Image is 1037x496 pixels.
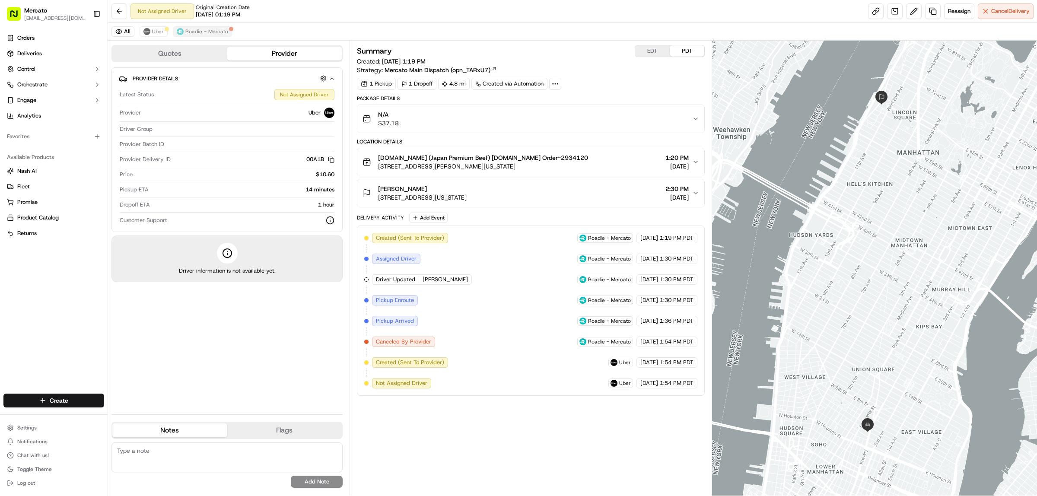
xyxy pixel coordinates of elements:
[120,91,154,99] span: Latest Status
[376,276,415,283] span: Driver Updated
[309,109,321,117] span: Uber
[665,193,689,202] span: [DATE]
[357,66,497,74] div: Strategy:
[357,105,704,133] button: N/A$37.18
[579,318,586,324] img: roadie-logo-v2.jpg
[3,78,104,92] button: Orchestrate
[376,359,444,366] span: Created (Sent To Provider)
[376,234,444,242] span: Created (Sent To Provider)
[153,201,334,209] div: 1 hour
[611,359,617,366] img: uber-new-logo.jpeg
[3,93,104,107] button: Engage
[50,396,68,405] span: Create
[152,28,164,35] span: Uber
[378,184,427,193] span: [PERSON_NAME]
[640,276,658,283] span: [DATE]
[640,317,658,325] span: [DATE]
[660,359,693,366] span: 1:54 PM PDT
[640,379,658,387] span: [DATE]
[357,138,705,145] div: Location Details
[3,150,104,164] div: Available Products
[382,57,426,65] span: [DATE] 1:19 PM
[17,452,49,459] span: Chat with us!
[409,213,448,223] button: Add Event
[3,477,104,489] button: Log out
[306,156,334,163] button: 00A1B
[660,255,693,263] span: 1:30 PM PDT
[152,186,334,194] div: 14 minutes
[660,317,693,325] span: 1:36 PM PDT
[17,34,35,42] span: Orders
[635,45,670,57] button: EDT
[3,62,104,76] button: Control
[640,255,658,263] span: [DATE]
[579,338,586,345] img: roadie-logo-v2.jpg
[660,338,693,346] span: 1:54 PM PDT
[378,119,399,127] span: $37.18
[640,234,658,242] span: [DATE]
[398,78,436,90] div: 1 Dropoff
[17,466,52,473] span: Toggle Theme
[112,47,227,60] button: Quotes
[376,296,414,304] span: Pickup Enroute
[3,226,104,240] button: Returns
[660,296,693,304] span: 1:30 PM PDT
[660,379,693,387] span: 1:54 PM PDT
[3,422,104,434] button: Settings
[7,229,101,237] a: Returns
[120,186,149,194] span: Pickup ETA
[7,167,101,175] a: Nash AI
[17,112,41,120] span: Analytics
[660,276,693,283] span: 1:30 PM PDT
[3,394,104,407] button: Create
[438,78,470,90] div: 4.8 mi
[619,380,631,387] span: Uber
[991,7,1030,15] span: Cancel Delivery
[196,11,240,19] span: [DATE] 01:19 PM
[3,195,104,209] button: Promise
[173,26,232,37] button: Roadie - Mercato
[588,276,631,283] span: Roadie - Mercato
[640,359,658,366] span: [DATE]
[3,180,104,194] button: Fleet
[3,211,104,225] button: Product Catalog
[357,57,426,66] span: Created:
[24,6,47,15] button: Mercato
[120,156,171,163] span: Provider Delivery ID
[177,28,184,35] img: roadie-logo-v2.jpg
[376,338,431,346] span: Canceled By Provider
[3,130,104,143] div: Favorites
[3,109,104,123] a: Analytics
[619,359,631,366] span: Uber
[579,276,586,283] img: roadie-logo-v2.jpg
[17,81,48,89] span: Orchestrate
[17,65,35,73] span: Control
[227,47,342,60] button: Provider
[376,379,427,387] span: Not Assigned Driver
[588,235,631,242] span: Roadie - Mercato
[376,317,414,325] span: Pickup Arrived
[17,50,42,57] span: Deliveries
[120,216,167,224] span: Customer Support
[7,198,101,206] a: Promise
[385,66,497,74] a: Mercato Main Dispatch (opn_TARxU7)
[3,436,104,448] button: Notifications
[579,255,586,262] img: roadie-logo-v2.jpg
[3,463,104,475] button: Toggle Theme
[378,153,588,162] span: [DOMAIN_NAME] (Japan Premium Beef) [DOMAIN_NAME] Order-2934120
[588,255,631,262] span: Roadie - Mercato
[665,153,689,162] span: 1:20 PM
[660,234,693,242] span: 1:19 PM PDT
[120,140,164,148] span: Provider Batch ID
[588,318,631,324] span: Roadie - Mercato
[357,78,396,90] div: 1 Pickup
[324,108,334,118] img: uber-new-logo.jpeg
[588,338,631,345] span: Roadie - Mercato
[640,338,658,346] span: [DATE]
[185,28,228,35] span: Roadie - Mercato
[140,26,168,37] button: Uber
[179,267,276,275] span: Driver information is not available yet.
[120,125,153,133] span: Driver Group
[640,296,658,304] span: [DATE]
